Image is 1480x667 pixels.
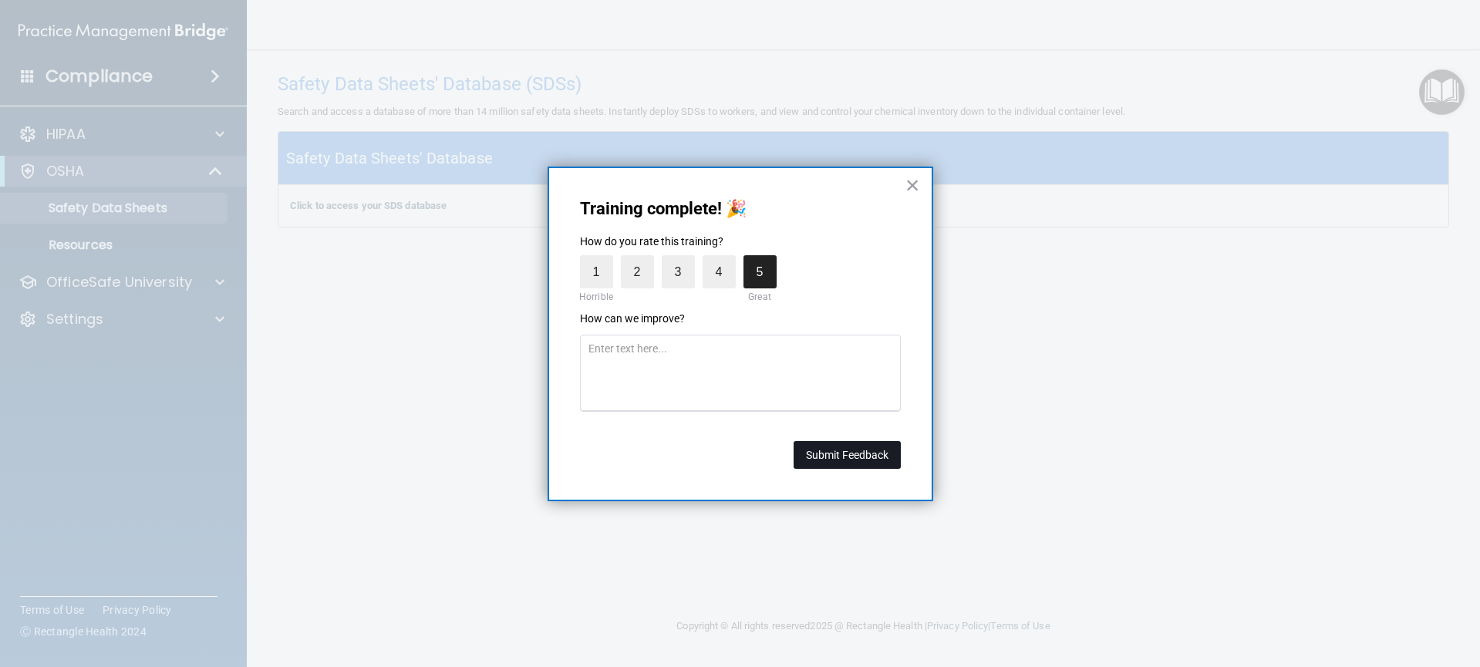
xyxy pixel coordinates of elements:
label: 4 [703,255,736,288]
p: How can we improve? [580,312,901,327]
label: 3 [662,255,695,288]
label: 2 [621,255,654,288]
div: Great [743,288,777,305]
label: 1 [580,255,613,288]
label: 5 [743,255,777,288]
div: Horrible [576,288,617,305]
p: Training complete! 🎉 [580,199,901,219]
button: Submit Feedback [794,441,901,469]
p: How do you rate this training? [580,234,901,250]
button: Close [905,173,920,197]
